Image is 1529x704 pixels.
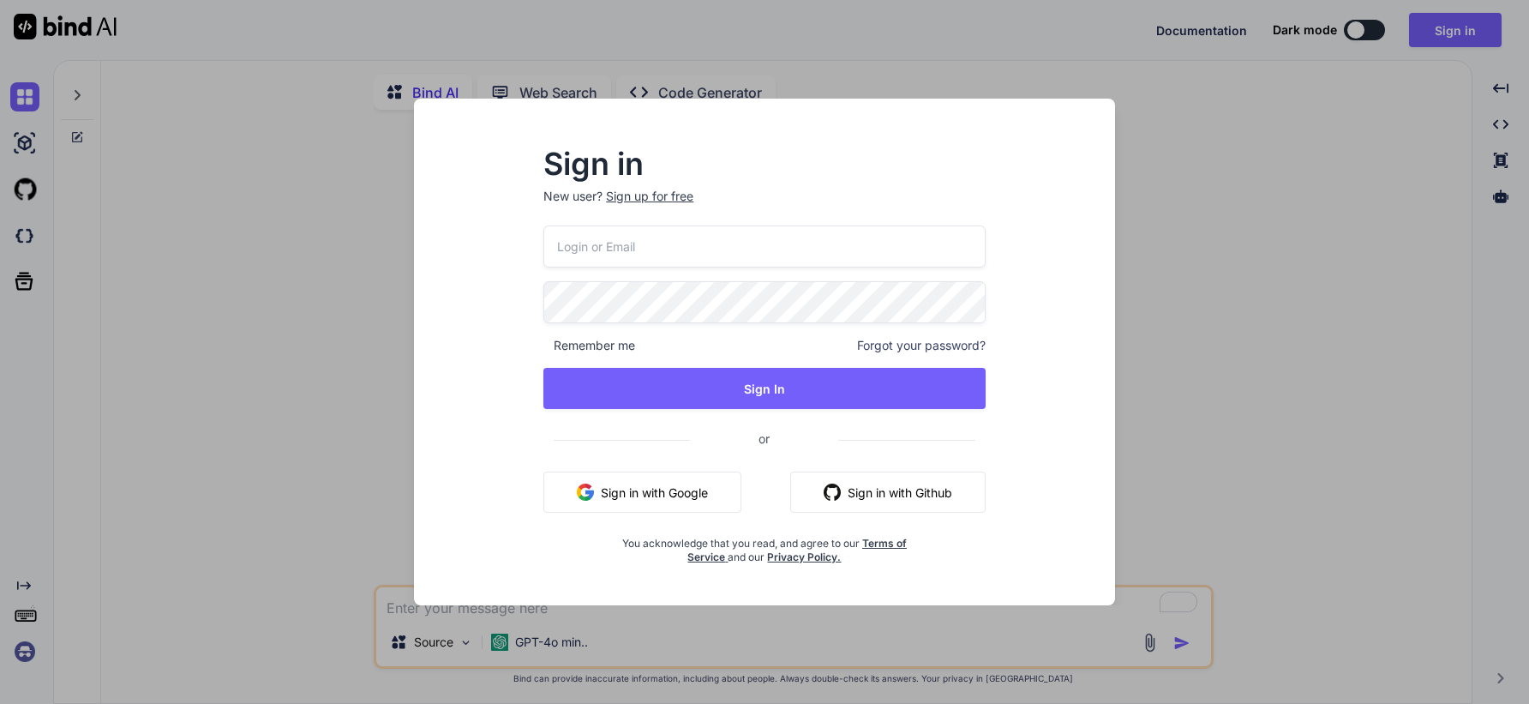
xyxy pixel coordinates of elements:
span: Remember me [543,337,635,354]
img: github [824,484,841,501]
span: or [690,418,838,460]
div: You acknowledge that you read, and agree to our and our [617,526,912,564]
input: Login or Email [543,226,986,268]
button: Sign in with Github [790,472,986,513]
button: Sign In [543,368,986,409]
a: Terms of Service [687,537,907,563]
p: New user? [543,188,986,226]
img: google [577,484,594,501]
button: Sign in with Google [543,472,741,513]
div: Sign up for free [606,188,693,205]
h2: Sign in [543,150,986,178]
a: Privacy Policy. [767,551,841,563]
span: Forgot your password? [857,337,986,354]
